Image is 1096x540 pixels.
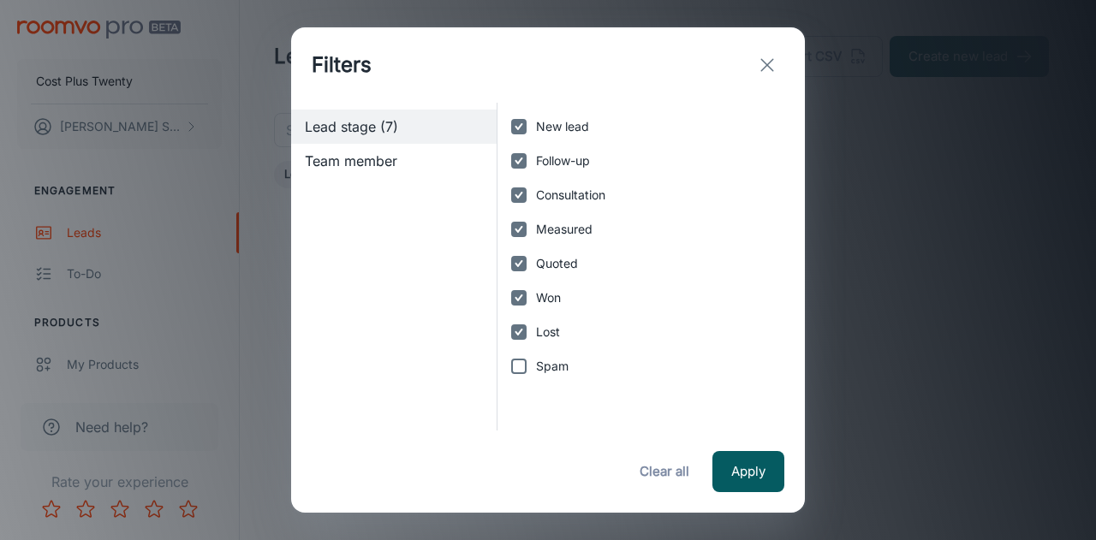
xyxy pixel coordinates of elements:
span: Follow-up [536,151,590,170]
button: exit [750,48,784,82]
span: Spam [536,357,569,376]
span: Team member [305,151,483,171]
div: Team member [291,144,497,178]
span: Consultation [536,186,605,205]
button: Clear all [630,451,699,492]
h1: Filters [312,50,372,80]
span: Measured [536,220,593,239]
button: Apply [712,451,784,492]
span: Won [536,288,561,307]
span: New lead [536,117,589,136]
div: Lead stage (7) [291,110,497,144]
span: Lost [536,323,560,341]
span: Quoted [536,254,578,273]
span: Lead stage (7) [305,116,483,137]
